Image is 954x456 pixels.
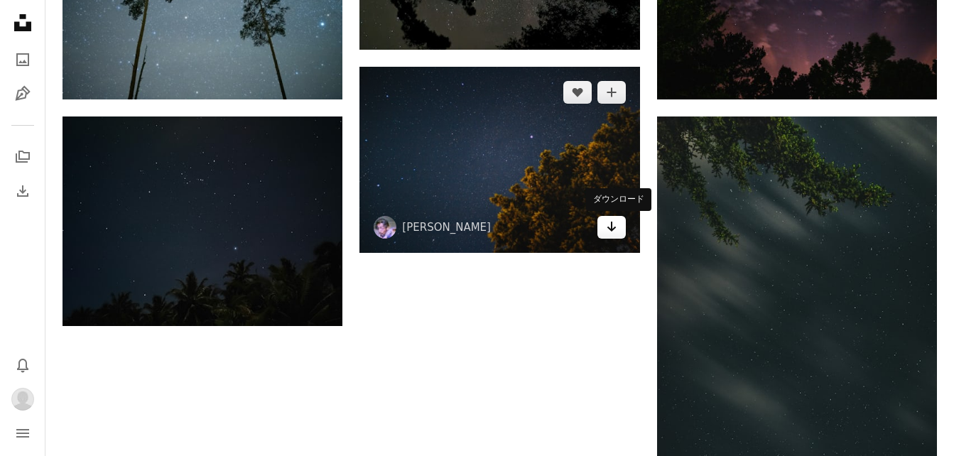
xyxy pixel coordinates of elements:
[9,351,37,379] button: 通知
[597,81,626,104] button: コレクションに追加する
[374,216,396,239] img: Dev Benjaminのプロフィールを見る
[63,116,342,327] img: 夜の青空に映える緑の木々
[9,385,37,413] button: プロフィール
[597,216,626,239] a: ダウンロード
[359,67,639,254] img: 茶色の木々のローアングル写真
[9,9,37,40] a: ホーム — Unsplash
[563,81,592,104] button: いいね！
[9,143,37,171] a: コレクション
[586,188,651,211] div: ダウンロード
[9,80,37,108] a: イラスト
[9,419,37,447] button: メニュー
[63,215,342,227] a: 夜の青空に映える緑の木々
[359,153,639,166] a: 茶色の木々のローアングル写真
[9,177,37,205] a: ダウンロード履歴
[657,320,937,332] a: 夜の青空に映える緑の木々
[9,45,37,74] a: 写真
[402,220,491,234] a: [PERSON_NAME]
[11,388,34,411] img: ユーザーTaiki Nasuのアバター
